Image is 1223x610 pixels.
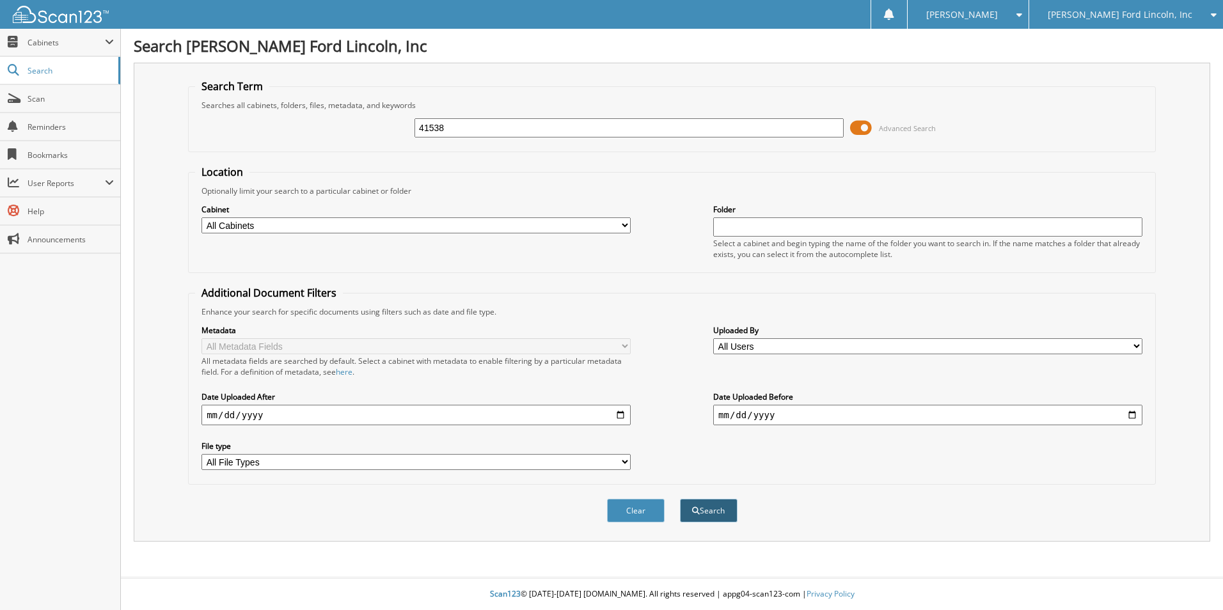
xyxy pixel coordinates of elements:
[28,150,114,160] span: Bookmarks
[195,306,1149,317] div: Enhance your search for specific documents using filters such as date and file type.
[201,325,631,336] label: Metadata
[121,579,1223,610] div: © [DATE]-[DATE] [DOMAIN_NAME]. All rights reserved | appg04-scan123-com |
[201,356,631,377] div: All metadata fields are searched by default. Select a cabinet with metadata to enable filtering b...
[713,391,1142,402] label: Date Uploaded Before
[28,206,114,217] span: Help
[13,6,109,23] img: scan123-logo-white.svg
[201,204,631,215] label: Cabinet
[195,100,1149,111] div: Searches all cabinets, folders, files, metadata, and keywords
[926,11,998,19] span: [PERSON_NAME]
[713,405,1142,425] input: end
[201,391,631,402] label: Date Uploaded After
[680,499,738,522] button: Search
[195,286,343,300] legend: Additional Document Filters
[28,93,114,104] span: Scan
[607,499,665,522] button: Clear
[336,366,352,377] a: here
[195,185,1149,196] div: Optionally limit your search to a particular cabinet or folder
[713,238,1142,260] div: Select a cabinet and begin typing the name of the folder you want to search in. If the name match...
[201,405,631,425] input: start
[879,123,936,133] span: Advanced Search
[713,325,1142,336] label: Uploaded By
[28,65,112,76] span: Search
[807,588,855,599] a: Privacy Policy
[195,165,249,179] legend: Location
[28,178,105,189] span: User Reports
[201,441,631,451] label: File type
[713,204,1142,215] label: Folder
[28,234,114,245] span: Announcements
[28,121,114,132] span: Reminders
[1159,549,1223,610] iframe: Chat Widget
[1048,11,1192,19] span: [PERSON_NAME] Ford Lincoln, Inc
[195,79,269,93] legend: Search Term
[134,35,1210,56] h1: Search [PERSON_NAME] Ford Lincoln, Inc
[28,37,105,48] span: Cabinets
[490,588,521,599] span: Scan123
